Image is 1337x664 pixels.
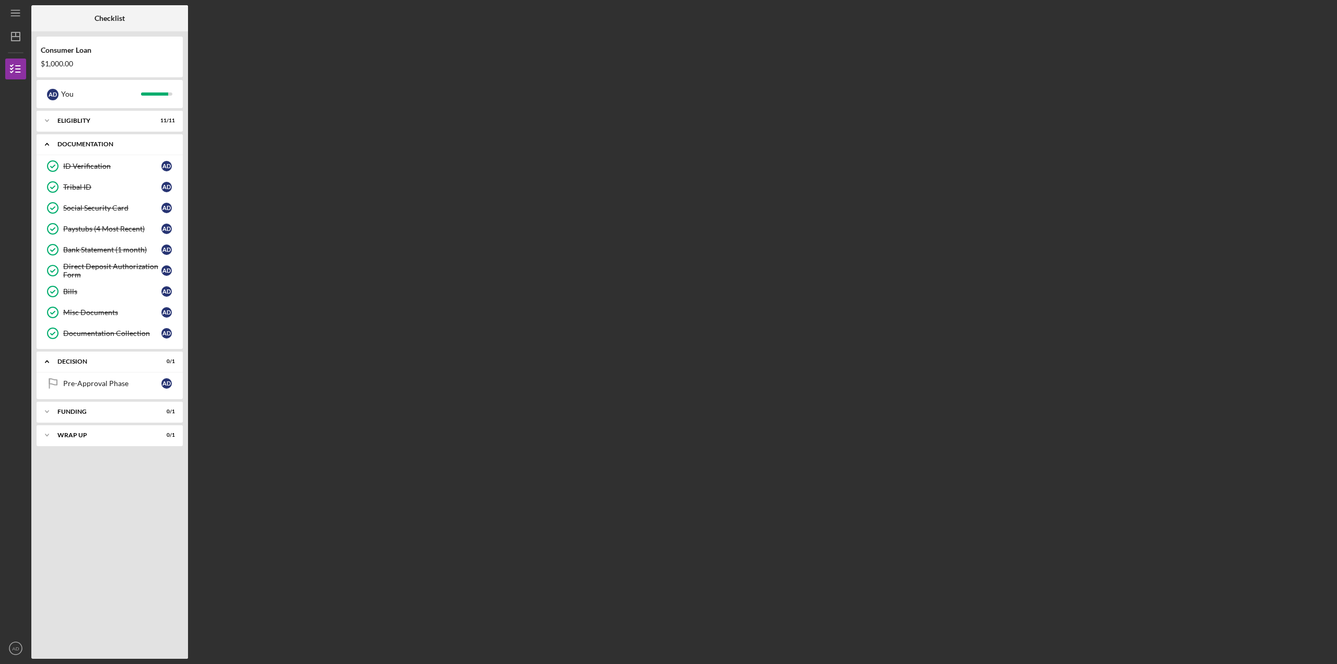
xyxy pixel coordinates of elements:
[161,161,172,171] div: A D
[57,141,170,147] div: Documentation
[161,307,172,318] div: A D
[47,89,58,100] div: A D
[42,197,178,218] a: Social Security CardAD
[95,14,125,22] b: Checklist
[63,183,161,191] div: Tribal ID
[41,46,179,54] div: Consumer Loan
[42,281,178,302] a: BillsAD
[42,177,178,197] a: Tribal IDAD
[63,287,161,296] div: Bills
[42,373,178,394] a: Pre-Approval PhaseAD
[61,85,141,103] div: You
[156,432,175,438] div: 0 / 1
[42,302,178,323] a: Misc DocumentsAD
[63,204,161,212] div: Social Security Card
[57,409,149,415] div: Funding
[161,265,172,276] div: A D
[63,308,161,317] div: Misc Documents
[42,260,178,281] a: Direct Deposit Authorization FormAD
[63,262,161,279] div: Direct Deposit Authorization Form
[57,432,149,438] div: Wrap up
[41,60,179,68] div: $1,000.00
[63,246,161,254] div: Bank Statement (1 month)
[63,225,161,233] div: Paystubs (4 Most Recent)
[63,379,161,388] div: Pre-Approval Phase
[161,378,172,389] div: A D
[161,203,172,213] div: A D
[63,329,161,337] div: Documentation Collection
[156,358,175,365] div: 0 / 1
[63,162,161,170] div: ID Verification
[42,239,178,260] a: Bank Statement (1 month)AD
[161,224,172,234] div: A D
[161,286,172,297] div: A D
[156,118,175,124] div: 11 / 11
[57,118,149,124] div: Eligiblity
[161,244,172,255] div: A D
[5,638,26,659] button: AD
[12,646,19,651] text: AD
[42,156,178,177] a: ID VerificationAD
[161,328,172,339] div: A D
[42,218,178,239] a: Paystubs (4 Most Recent)AD
[57,358,149,365] div: Decision
[161,182,172,192] div: A D
[156,409,175,415] div: 0 / 1
[42,323,178,344] a: Documentation CollectionAD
